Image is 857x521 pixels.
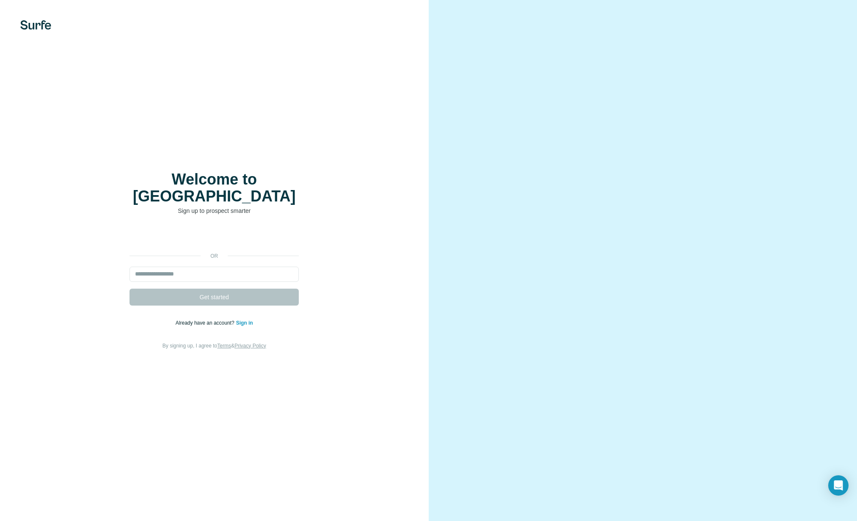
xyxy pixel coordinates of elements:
h1: Welcome to [GEOGRAPHIC_DATA] [130,171,299,205]
p: Sign up to prospect smarter [130,207,299,215]
a: Privacy Policy [234,343,266,349]
iframe: Sign in with Google Button [125,228,303,246]
span: By signing up, I agree to & [163,343,266,349]
img: Surfe's logo [20,20,51,30]
span: Already have an account? [176,320,236,326]
a: Sign in [236,320,253,326]
div: Open Intercom Messenger [828,475,849,496]
p: or [201,252,228,260]
a: Terms [217,343,231,349]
